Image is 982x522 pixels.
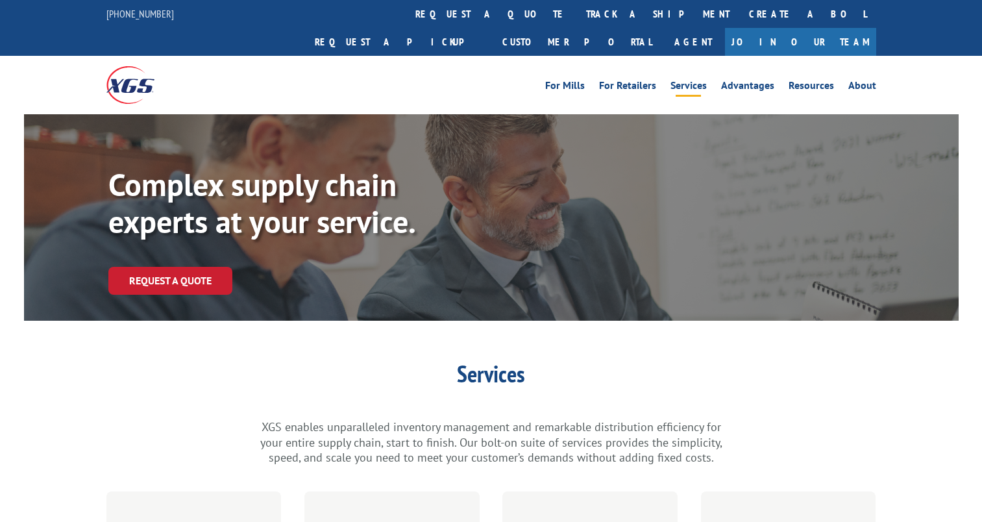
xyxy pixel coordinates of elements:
[725,28,876,56] a: Join Our Team
[848,81,876,95] a: About
[305,28,493,56] a: Request a pickup
[106,7,174,20] a: [PHONE_NUMBER]
[108,267,232,295] a: Request a Quote
[661,28,725,56] a: Agent
[670,81,707,95] a: Services
[108,166,498,241] p: Complex supply chain experts at your service.
[789,81,834,95] a: Resources
[599,81,656,95] a: For Retailers
[721,81,774,95] a: Advantages
[493,28,661,56] a: Customer Portal
[258,419,725,466] p: XGS enables unparalleled inventory management and remarkable distribution efficiency for your ent...
[545,81,585,95] a: For Mills
[258,362,725,392] h1: Services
